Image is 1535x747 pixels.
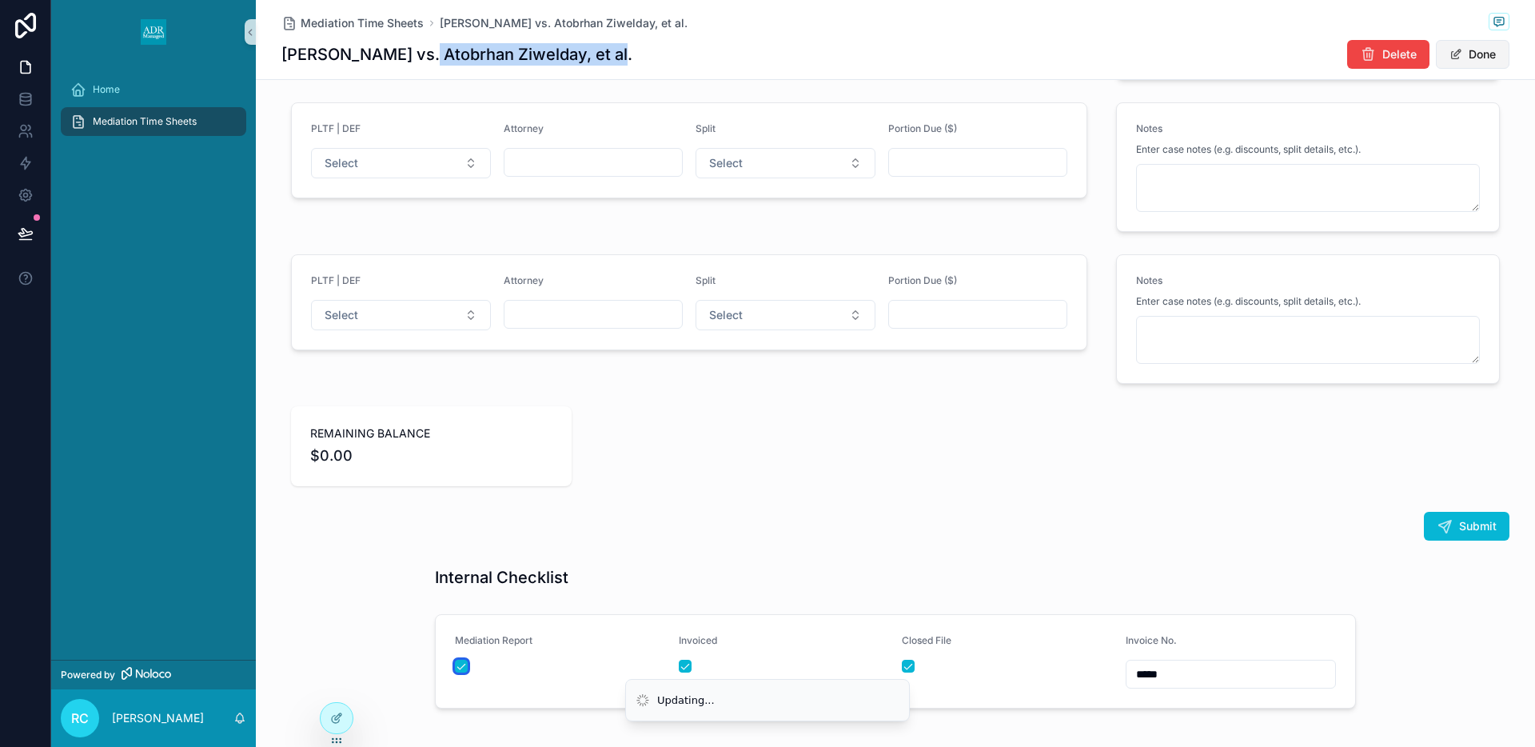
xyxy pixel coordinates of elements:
[51,64,256,157] div: scrollable content
[1424,512,1509,541] button: Submit
[1382,46,1417,62] span: Delete
[504,274,544,286] span: Attorney
[888,122,957,134] span: Portion Due ($)
[1436,40,1509,69] button: Done
[325,155,358,171] span: Select
[311,122,361,134] span: PLTF | DEF
[141,19,166,45] img: App logo
[311,274,361,286] span: PLTF | DEF
[310,425,552,441] span: REMAINING BALANCE
[71,709,89,728] span: RC
[93,115,197,128] span: Mediation Time Sheets
[281,15,424,31] a: Mediation Time Sheets
[1347,40,1429,69] button: Delete
[61,669,115,681] span: Powered by
[61,75,246,104] a: Home
[504,122,544,134] span: Attorney
[310,445,552,467] span: $0.00
[301,15,424,31] span: Mediation Time Sheets
[51,660,256,689] a: Powered by
[902,634,951,646] span: Closed File
[435,566,568,589] h1: Internal Checklist
[325,307,358,323] span: Select
[709,155,743,171] span: Select
[657,693,715,709] div: Updating...
[1136,143,1361,156] span: Enter case notes (e.g. discounts, split details, etc.).
[61,107,246,136] a: Mediation Time Sheets
[1136,122,1162,134] span: Notes
[281,43,632,66] h1: [PERSON_NAME] vs. Atobrhan Ziwelday, et al.
[709,307,743,323] span: Select
[1136,295,1361,308] span: Enter case notes (e.g. discounts, split details, etc.).
[696,274,716,286] span: Split
[455,634,532,646] span: Mediation Report
[440,15,688,31] a: [PERSON_NAME] vs. Atobrhan Ziwelday, et al.
[696,122,716,134] span: Split
[1136,274,1162,286] span: Notes
[1126,634,1177,646] span: Invoice No.
[311,300,491,330] button: Select Button
[93,83,120,96] span: Home
[1459,518,1497,534] span: Submit
[696,300,875,330] button: Select Button
[679,634,717,646] span: Invoiced
[311,148,491,178] button: Select Button
[112,710,204,726] p: [PERSON_NAME]
[696,148,875,178] button: Select Button
[888,274,957,286] span: Portion Due ($)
